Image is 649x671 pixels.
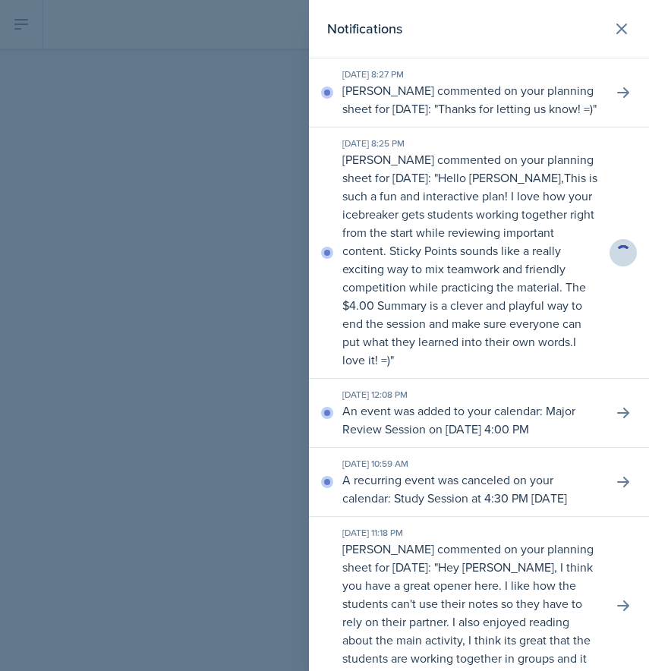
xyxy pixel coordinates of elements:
[438,169,564,186] p: Hello [PERSON_NAME],
[342,68,600,81] div: [DATE] 8:27 PM
[342,150,600,369] p: [PERSON_NAME] commented on your planning sheet for [DATE]: " "
[342,471,600,507] p: A recurring event was canceled on your calendar: Study Session at 4:30 PM [DATE]
[342,526,600,540] div: [DATE] 11:18 PM
[342,402,600,438] p: An event was added to your calendar: Major Review Session on [DATE] 4:00 PM
[327,18,402,39] h2: Notifications
[438,100,593,117] p: Thanks for letting us know! =)
[342,457,600,471] div: [DATE] 10:59 AM
[342,137,600,150] div: [DATE] 8:25 PM
[342,81,600,118] p: [PERSON_NAME] commented on your planning sheet for [DATE]: " "
[342,388,600,402] div: [DATE] 12:08 PM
